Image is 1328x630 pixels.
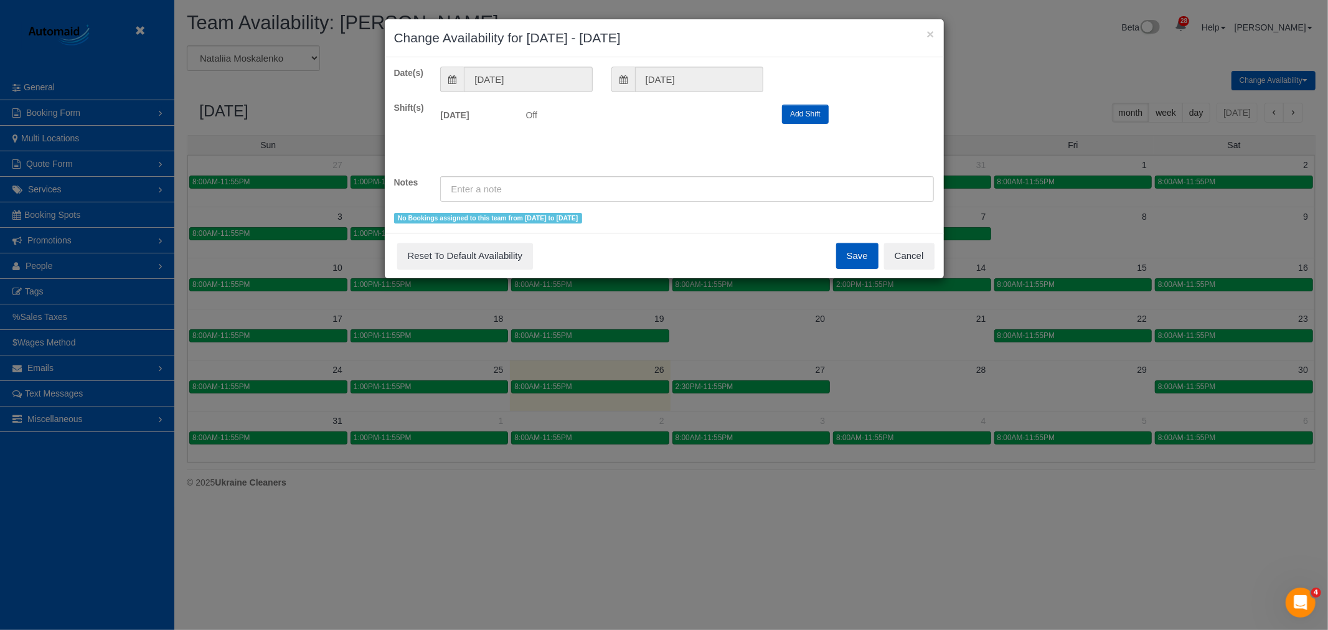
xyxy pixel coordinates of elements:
[1311,588,1321,598] span: 4
[431,105,516,121] label: [DATE]
[385,67,431,79] label: Date(s)
[884,243,935,269] button: Cancel
[464,67,592,92] input: From
[394,213,582,223] span: No Bookings assigned to this team from [DATE] to [DATE]
[782,105,829,124] button: Add Shift
[1286,588,1316,618] iframe: Intercom live chat
[394,29,935,47] h3: Change Availability for [DATE] - [DATE]
[385,19,944,278] sui-modal: Change Availability for 08/28/2025 - 08/28/2025
[440,176,934,202] input: Enter a note
[397,243,534,269] button: Reset To Default Availability
[926,27,934,40] button: ×
[385,101,431,114] label: Shift(s)
[635,67,763,92] input: To
[385,176,431,189] label: Notes
[517,105,773,121] span: Off
[836,243,878,269] button: Save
